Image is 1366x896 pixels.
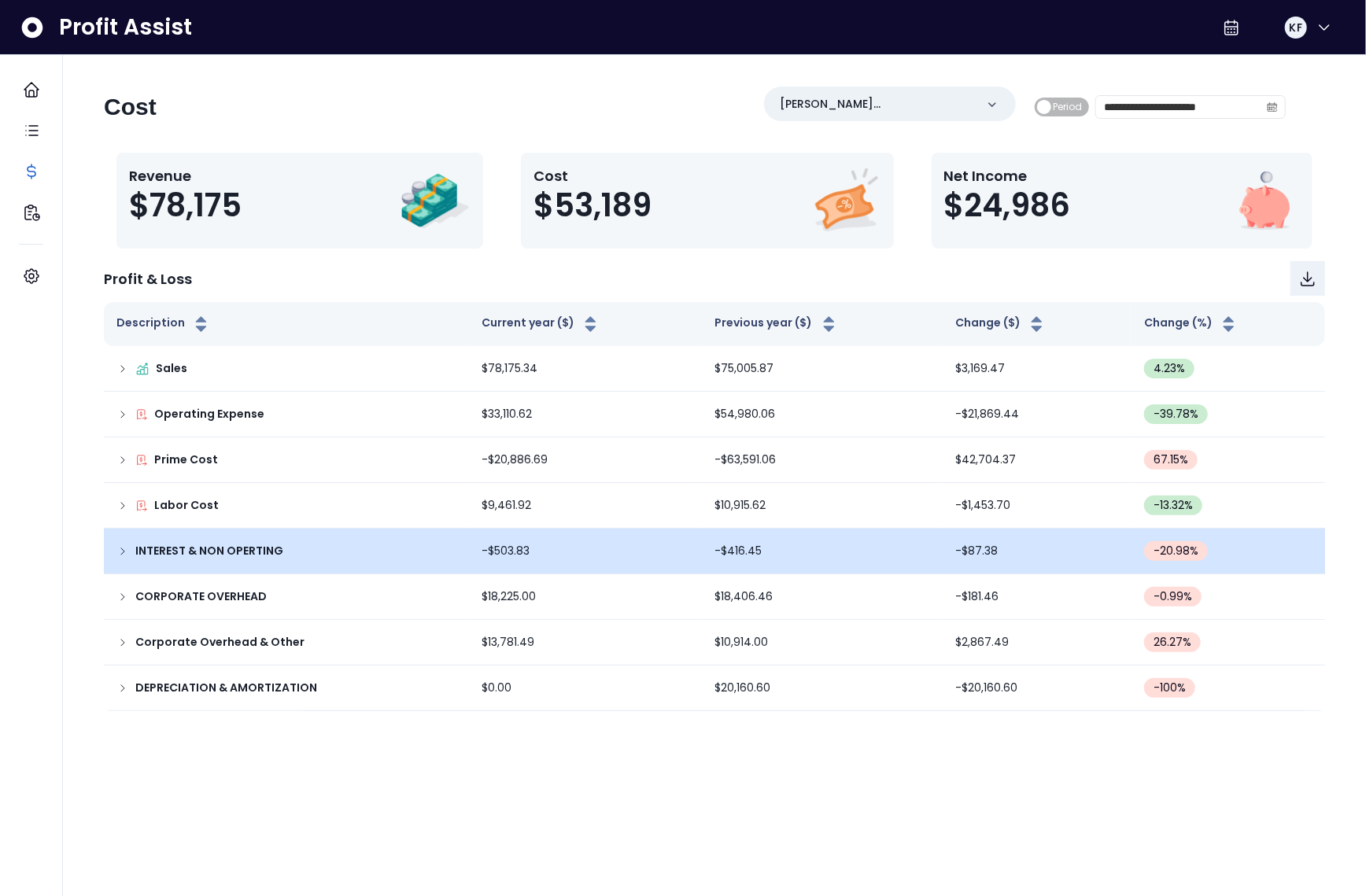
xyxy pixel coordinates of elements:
button: Previous year ($) [715,315,839,334]
p: Revenue [129,165,242,186]
td: -$63,591.06 [703,437,943,483]
p: Corporate Overhead & Other [135,634,305,651]
button: Current year ($) [482,315,600,334]
span: 4.23 % [1154,360,1185,377]
td: $13,781.49 [469,620,702,666]
p: Cost [533,165,652,186]
td: -$20,160.60 [943,666,1132,711]
img: Revenue [400,165,471,236]
td: $0.00 [469,666,702,711]
td: -$1,453.70 [943,483,1132,529]
h2: Cost [104,93,157,121]
td: $42,704.37 [943,437,1132,483]
span: Profit Assist [59,13,192,42]
button: Change (%) [1144,315,1239,334]
img: Cost [810,165,881,236]
span: 26.27 % [1154,634,1191,651]
p: DEPRECIATION & AMORTIZATION [135,680,317,696]
p: Labor Cost [154,497,219,514]
p: Operating Expense [154,406,264,422]
td: $10,915.62 [703,483,943,529]
span: -20.98 % [1154,543,1198,559]
span: $24,986 [944,186,1071,224]
td: $78,175.34 [469,346,702,392]
span: -0.99 % [1154,588,1192,605]
td: $54,980.06 [703,392,943,437]
td: -$87.38 [943,529,1132,574]
td: $3,169.47 [943,346,1132,392]
span: Period [1054,98,1083,116]
td: $20,160.60 [703,666,943,711]
td: $9,461.92 [469,483,702,529]
td: $75,005.87 [703,346,943,392]
td: -$181.46 [943,574,1132,620]
button: Description [116,315,211,334]
p: Prime Cost [154,452,218,468]
button: Change ($) [955,315,1047,334]
span: $53,189 [533,186,652,224]
img: Net Income [1229,165,1300,236]
span: $78,175 [129,186,242,224]
p: Sales [156,360,187,377]
td: $2,867.49 [943,620,1132,666]
span: -13.32 % [1154,497,1193,514]
button: Download [1290,261,1325,296]
span: KF [1290,20,1302,35]
span: 67.15 % [1154,452,1188,468]
p: Profit & Loss [104,268,192,289]
p: CORPORATE OVERHEAD [135,588,267,605]
span: -100 % [1154,680,1186,696]
p: INTEREST & NON OPERTING [135,543,283,559]
p: Net Income [944,165,1071,186]
td: $33,110.62 [469,392,702,437]
td: $10,914.00 [703,620,943,666]
td: -$21,869.44 [943,392,1132,437]
td: $18,406.46 [703,574,943,620]
td: -$416.45 [703,529,943,574]
td: $18,225.00 [469,574,702,620]
td: -$20,886.69 [469,437,702,483]
p: [PERSON_NAME] ARBORETUM(R365) [780,96,975,112]
td: -$503.83 [469,529,702,574]
span: -39.78 % [1154,406,1198,422]
svg: calendar [1267,101,1278,112]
